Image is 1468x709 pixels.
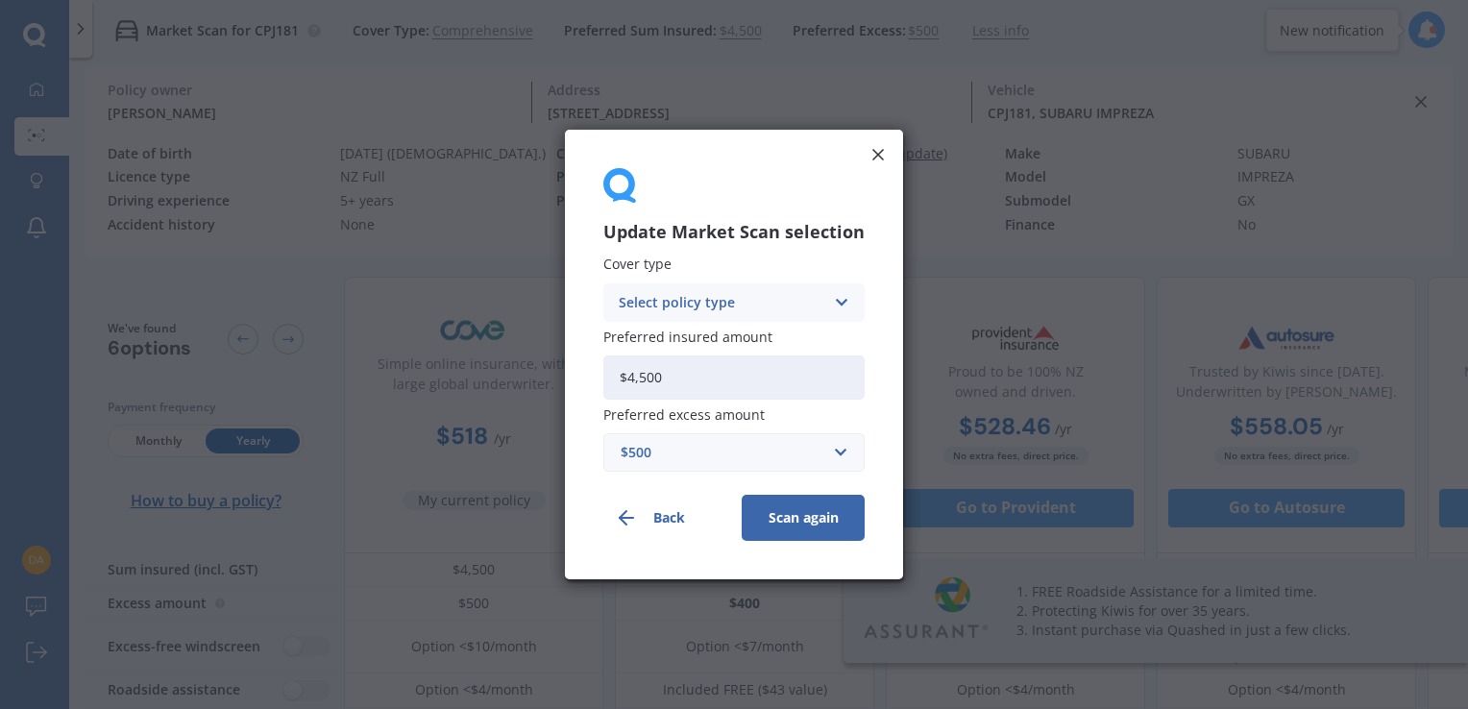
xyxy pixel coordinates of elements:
[621,442,824,463] div: $500
[742,495,865,541] button: Scan again
[619,292,824,313] div: Select policy type
[603,495,726,541] button: Back
[603,328,772,346] span: Preferred insured amount
[603,405,765,424] span: Preferred excess amount
[603,221,865,243] h3: Update Market Scan selection
[603,256,672,274] span: Cover type
[603,355,865,400] input: Enter amount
